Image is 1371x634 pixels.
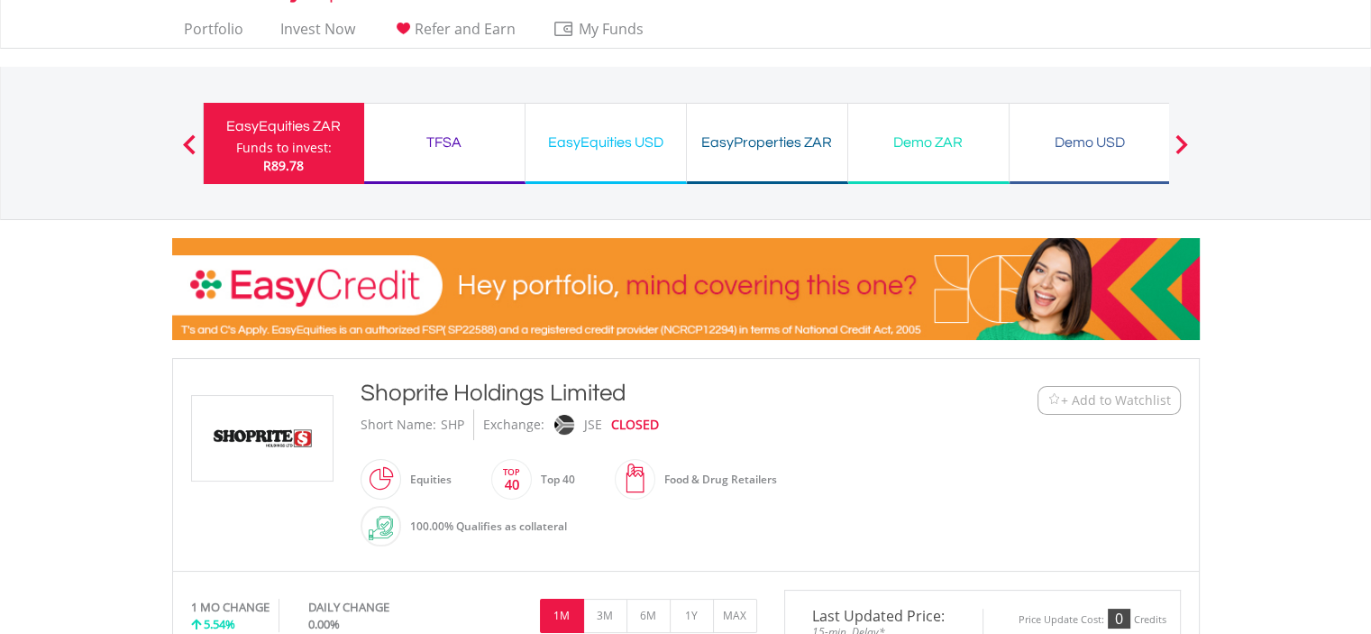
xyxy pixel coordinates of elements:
[536,130,675,155] div: EasyEquities USD
[361,377,927,409] div: Shoprite Holdings Limited
[1047,393,1061,407] img: Watchlist
[799,609,969,623] span: Last Updated Price:
[553,415,573,435] img: jse.png
[655,458,777,501] div: Food & Drug Retailers
[1134,613,1166,627] div: Credits
[1061,391,1171,409] span: + Add to Watchlist
[361,409,436,440] div: Short Name:
[273,20,362,48] a: Invest Now
[410,519,567,534] span: 100.00% Qualifies as collateral
[171,143,207,161] button: Previous
[172,238,1200,340] img: EasyCredit Promotion Banner
[385,20,523,48] a: Refer and Earn
[177,20,251,48] a: Portfolio
[308,616,340,632] span: 0.00%
[1019,613,1104,627] div: Price Update Cost:
[713,599,757,633] button: MAX
[441,409,464,440] div: SHP
[698,130,836,155] div: EasyProperties ZAR
[583,599,627,633] button: 3M
[415,19,516,39] span: Refer and Earn
[401,458,452,501] div: Equities
[483,409,544,440] div: Exchange:
[532,458,575,501] div: Top 40
[308,599,450,616] div: DAILY CHANGE
[195,396,330,481] img: EQU.ZA.SHP.png
[553,17,671,41] span: My Funds
[204,616,235,632] span: 5.54%
[670,599,714,633] button: 1Y
[584,409,602,440] div: JSE
[1020,130,1159,155] div: Demo USD
[1108,609,1130,629] div: 0
[215,114,353,139] div: EasyEquities ZAR
[1037,386,1181,415] button: Watchlist + Add to Watchlist
[375,130,514,155] div: TFSA
[626,599,671,633] button: 6M
[1164,143,1200,161] button: Next
[611,409,659,440] div: CLOSED
[263,157,304,174] span: R89.78
[236,139,332,157] div: Funds to invest:
[859,130,998,155] div: Demo ZAR
[191,599,270,616] div: 1 MO CHANGE
[369,516,393,540] img: collateral-qualifying-green.svg
[540,599,584,633] button: 1M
